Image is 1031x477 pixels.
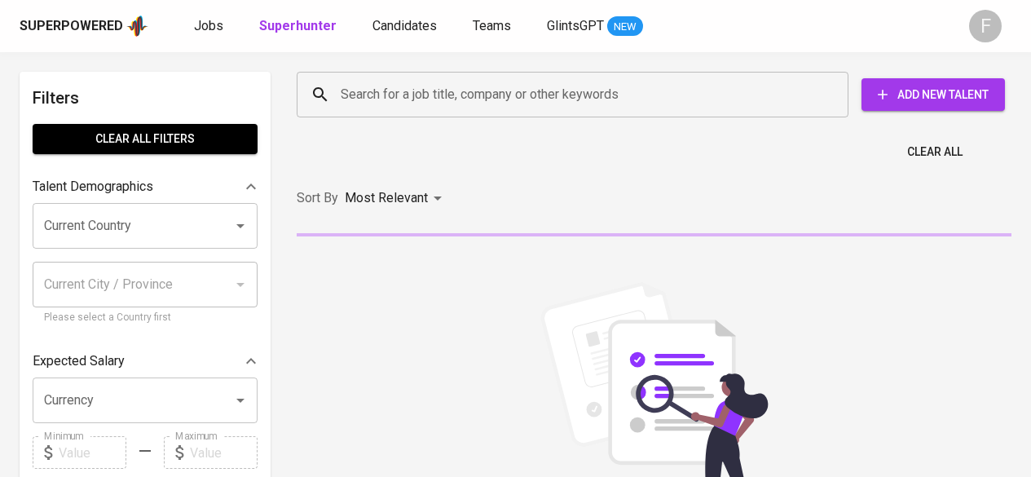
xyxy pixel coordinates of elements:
span: Add New Talent [875,85,992,105]
p: Talent Demographics [33,177,153,197]
p: Most Relevant [345,188,428,208]
span: Clear All [907,142,963,162]
p: Please select a Country first [44,310,246,326]
div: Expected Salary [33,345,258,378]
span: Candidates [372,18,437,33]
input: Value [59,436,126,469]
b: Superhunter [259,18,337,33]
a: Candidates [372,16,440,37]
a: Superhunter [259,16,340,37]
button: Add New Talent [861,78,1005,111]
p: Expected Salary [33,351,125,371]
button: Open [229,214,252,237]
a: Superpoweredapp logo [20,14,148,38]
button: Open [229,389,252,412]
span: Jobs [194,18,223,33]
p: Sort By [297,188,338,208]
h6: Filters [33,85,258,111]
input: Value [190,436,258,469]
div: Superpowered [20,17,123,36]
a: Jobs [194,16,227,37]
button: Clear All [901,137,969,167]
div: Talent Demographics [33,170,258,203]
div: Most Relevant [345,183,447,214]
div: F [969,10,1002,42]
a: Teams [473,16,514,37]
span: GlintsGPT [547,18,604,33]
span: Teams [473,18,511,33]
span: NEW [607,19,643,35]
img: app logo [126,14,148,38]
button: Clear All filters [33,124,258,154]
span: Clear All filters [46,129,245,149]
a: GlintsGPT NEW [547,16,643,37]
